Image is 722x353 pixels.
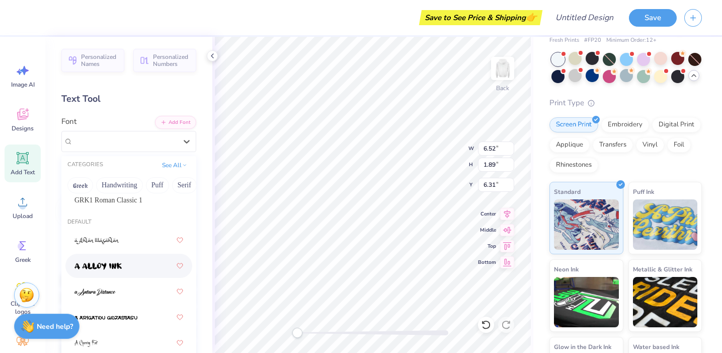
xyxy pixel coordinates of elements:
[61,218,196,227] div: Default
[422,10,540,25] div: Save to See Price & Shipping
[549,117,598,132] div: Screen Print
[13,212,33,220] span: Upload
[554,341,611,352] span: Glow in the Dark Ink
[478,226,496,234] span: Middle
[652,117,701,132] div: Digital Print
[584,36,601,45] span: # FP20
[146,177,169,193] button: Puff
[606,36,657,45] span: Minimum Order: 12 +
[172,177,197,193] button: Serif
[554,199,619,250] img: Standard
[74,237,119,244] img: a Ahlan Wasahlan
[155,116,196,129] button: Add Font
[15,256,31,264] span: Greek
[633,199,698,250] img: Puff Ink
[12,124,34,132] span: Designs
[11,168,35,176] span: Add Text
[478,258,496,266] span: Bottom
[593,137,633,153] div: Transfers
[526,11,537,23] span: 👉
[633,186,654,197] span: Puff Ink
[11,81,35,89] span: Image AI
[96,177,143,193] button: Handwriting
[81,53,118,67] span: Personalized Names
[636,137,664,153] div: Vinyl
[61,116,76,127] label: Font
[549,36,579,45] span: Fresh Prints
[74,263,122,270] img: a Alloy Ink
[292,328,302,338] div: Accessibility label
[159,160,190,170] button: See All
[554,186,581,197] span: Standard
[549,158,598,173] div: Rhinestones
[37,322,73,331] strong: Need help?
[67,177,93,193] button: Greek
[629,9,677,27] button: Save
[496,84,509,93] div: Back
[493,58,513,79] img: Back
[478,210,496,218] span: Center
[547,8,621,28] input: Untitled Design
[153,53,190,67] span: Personalized Numbers
[74,340,98,347] img: A Charming Font
[74,195,142,205] span: GRK1 Roman Classic 1
[633,341,679,352] span: Water based Ink
[478,242,496,250] span: Top
[633,277,698,327] img: Metallic & Glitter Ink
[61,92,196,106] div: Text Tool
[633,264,692,274] span: Metallic & Glitter Ink
[549,137,590,153] div: Applique
[549,97,702,109] div: Print Type
[601,117,649,132] div: Embroidery
[61,49,124,72] button: Personalized Names
[133,49,196,72] button: Personalized Numbers
[6,300,39,316] span: Clipart & logos
[74,289,116,296] img: a Antara Distance
[554,277,619,327] img: Neon Ink
[67,161,103,169] div: CATEGORIES
[554,264,579,274] span: Neon Ink
[667,137,691,153] div: Foil
[74,314,137,321] img: a Arigatou Gozaimasu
